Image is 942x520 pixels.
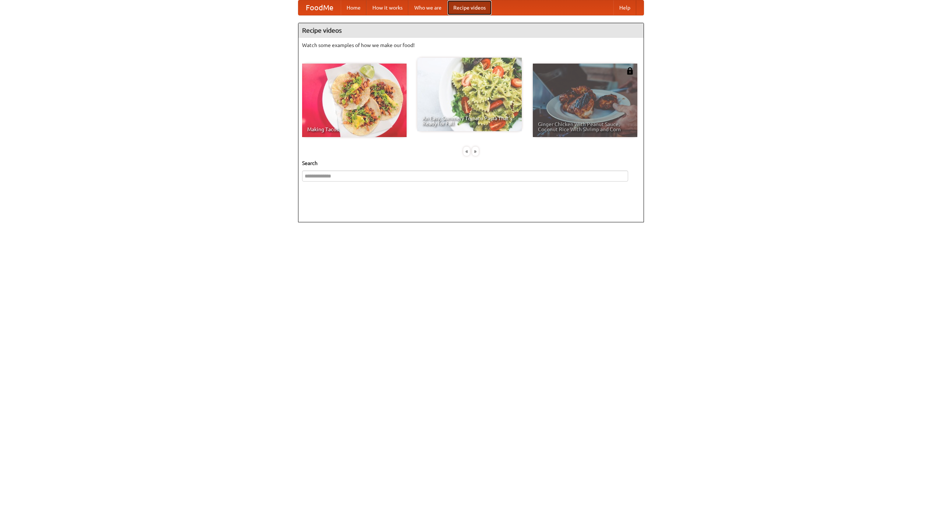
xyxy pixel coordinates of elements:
a: How it works [366,0,408,15]
div: » [472,147,479,156]
a: Help [613,0,636,15]
div: « [463,147,470,156]
a: Recipe videos [447,0,492,15]
a: An Easy, Summery Tomato Pasta That's Ready for Fall [417,58,522,131]
p: Watch some examples of how we make our food! [302,42,640,49]
a: FoodMe [298,0,341,15]
a: Making Tacos [302,64,407,137]
a: Home [341,0,366,15]
span: An Easy, Summery Tomato Pasta That's Ready for Fall [422,116,517,126]
a: Who we are [408,0,447,15]
h5: Search [302,159,640,167]
span: Making Tacos [307,127,401,132]
h4: Recipe videos [298,23,644,38]
img: 483408.png [626,67,634,75]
